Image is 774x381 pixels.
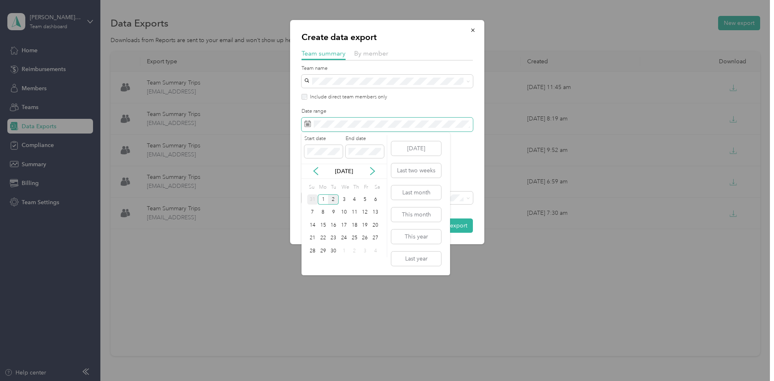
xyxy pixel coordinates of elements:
[328,220,339,230] div: 16
[340,182,349,193] div: We
[352,182,360,193] div: Th
[327,167,361,176] p: [DATE]
[339,194,349,205] div: 3
[307,194,318,205] div: 31
[307,94,387,101] label: Include direct team members only
[391,185,441,200] button: Last month
[307,220,318,230] div: 14
[391,207,441,222] button: This month
[318,220,328,230] div: 15
[373,182,381,193] div: Sa
[302,49,346,57] span: Team summary
[339,233,349,243] div: 24
[370,207,381,218] div: 13
[391,163,441,178] button: Last two weeks
[302,65,473,72] label: Team name
[349,220,360,230] div: 18
[339,220,349,230] div: 17
[307,207,318,218] div: 7
[349,233,360,243] div: 25
[339,246,349,256] div: 1
[339,207,349,218] div: 10
[302,108,473,115] label: Date range
[349,246,360,256] div: 2
[318,233,328,243] div: 22
[728,335,774,381] iframe: Everlance-gr Chat Button Frame
[391,229,441,244] button: This year
[329,182,337,193] div: Tu
[328,207,339,218] div: 9
[328,246,339,256] div: 30
[318,194,328,205] div: 1
[360,194,370,205] div: 5
[302,31,473,43] p: Create data export
[328,233,339,243] div: 23
[328,194,339,205] div: 2
[318,246,328,256] div: 29
[360,246,370,256] div: 3
[370,220,381,230] div: 20
[307,246,318,256] div: 28
[370,233,381,243] div: 27
[370,246,381,256] div: 4
[349,194,360,205] div: 4
[360,207,370,218] div: 12
[391,252,441,266] button: Last year
[370,194,381,205] div: 6
[304,135,343,143] label: Start date
[354,49,388,57] span: By member
[360,233,370,243] div: 26
[318,207,328,218] div: 8
[307,233,318,243] div: 21
[349,207,360,218] div: 11
[360,220,370,230] div: 19
[318,182,327,193] div: Mo
[346,135,384,143] label: End date
[362,182,370,193] div: Fr
[391,141,441,156] button: [DATE]
[307,182,315,193] div: Su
